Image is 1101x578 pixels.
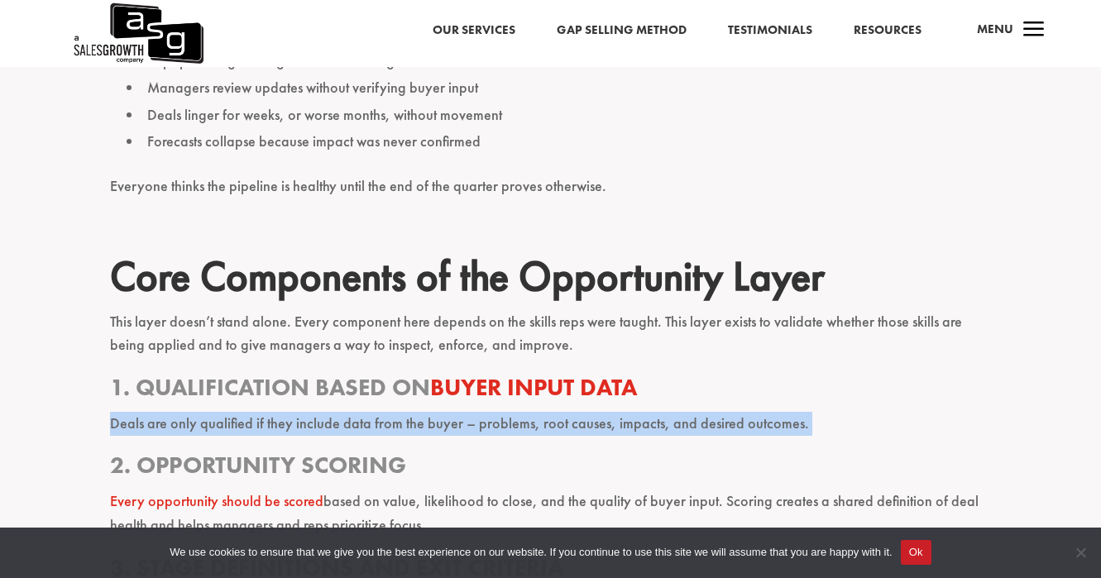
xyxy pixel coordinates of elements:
a: Buyer Input Data [430,372,637,403]
h3: 2. Opportunity Scoring [110,450,991,489]
p: based on value, likelihood to close, and the quality of buyer input. Scoring creates a shared def... [110,490,991,552]
li: Forecasts collapse because impact was never confirmed [127,128,991,155]
span: a [1017,14,1051,47]
p: This layer doesn’t stand alone. Every component here depends on the skills reps were taught. This... [110,310,991,373]
a: Testimonials [728,20,812,41]
h2: Core Components of the Opportunity Layer [110,251,991,309]
li: Deals linger for weeks, or worse months, without movement [127,102,991,128]
a: Our Services [433,20,515,41]
p: Everyone thinks the pipeline is healthy until the end of the quarter proves otherwise. [110,174,991,213]
a: Resources [854,20,921,41]
span: We use cookies to ensure that we give you the best experience on our website. If you continue to ... [170,544,892,561]
li: Managers review updates without verifying buyer input [127,74,991,101]
span: Menu [977,21,1013,37]
a: Gap Selling Method [557,20,687,41]
span: No [1072,544,1089,561]
a: Every opportunity should be scored [110,491,323,510]
h3: 1. Qualification Based on [110,372,991,411]
button: Ok [901,540,931,565]
p: Deals are only qualified if they include data from the buyer – problems, root causes, impacts, an... [110,412,991,451]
